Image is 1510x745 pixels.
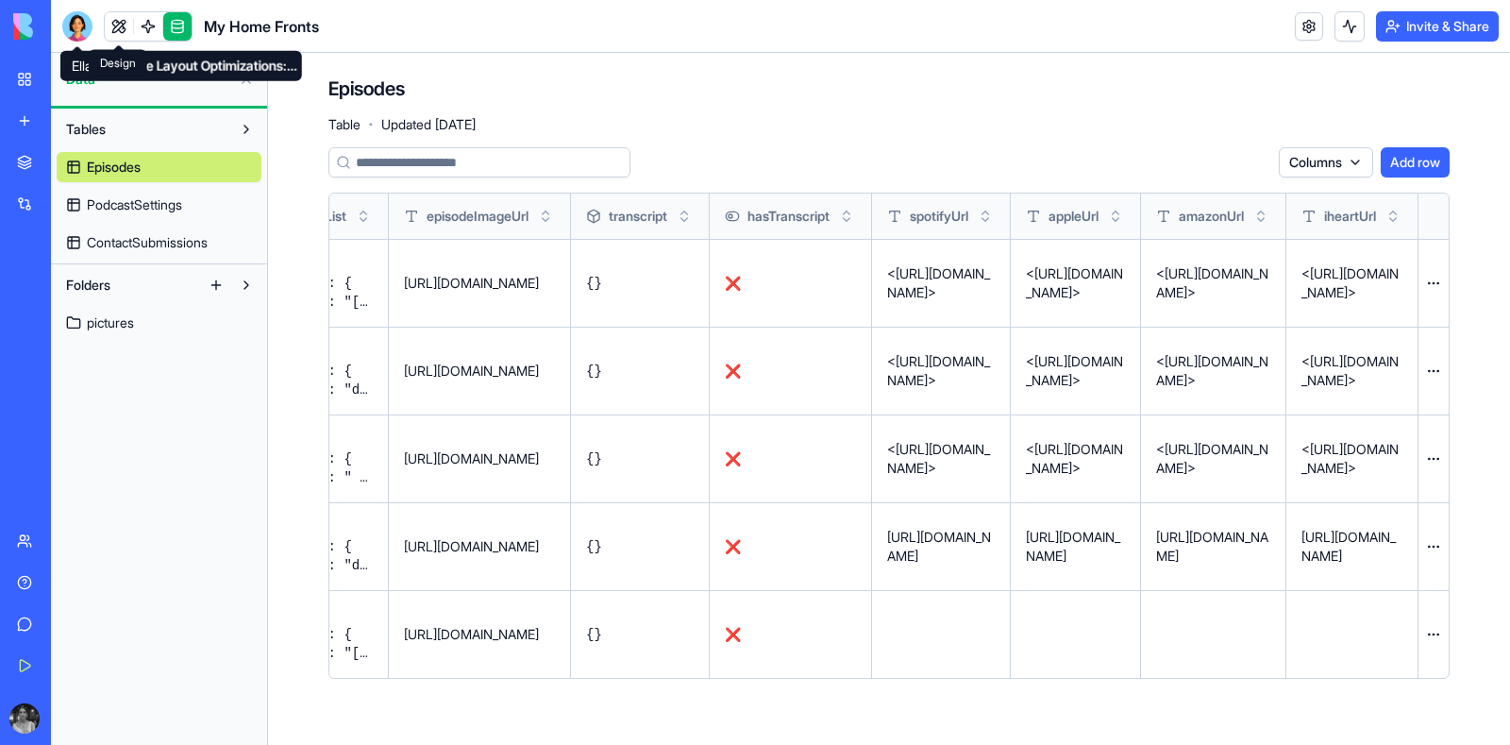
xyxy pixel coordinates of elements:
span: PodcastSettings [87,195,182,214]
div: Design [89,50,147,76]
span: Tables [66,120,106,139]
span: amazonUrl [1179,207,1244,226]
span: episodeImageUrl [427,207,528,226]
p: <[URL][DOMAIN_NAME]> [1156,440,1270,478]
span: Table [328,115,361,134]
p: <[URL][DOMAIN_NAME]> [1301,264,1402,302]
button: Toggle sort [1106,207,1125,226]
span: · [368,110,374,140]
button: Open menu [1418,268,1449,298]
span: transcript [609,207,667,226]
span: ❌ [725,626,741,642]
img: ACg8ocJpo7-6uNqbL2O6o9AdRcTI_wCXeWsoHdL_BBIaBlFxyFzsYWgr=s96-c [9,703,40,734]
span: hasTranscript [747,207,830,226]
span: ❌ [725,275,741,291]
a: PodcastSettings [57,190,261,220]
p: <[URL][DOMAIN_NAME]> [887,352,995,390]
span: pictures [87,313,134,332]
p: [URL][DOMAIN_NAME] [404,274,555,293]
button: Toggle sort [536,207,555,226]
p: <[URL][DOMAIN_NAME]> [1026,440,1125,478]
button: Folders [57,270,201,300]
button: Open menu [1418,444,1449,474]
button: Toggle sort [675,207,694,226]
p: <[URL][DOMAIN_NAME]> [887,440,995,478]
p: [URL][DOMAIN_NAME] [1156,528,1270,566]
button: Toggle sort [354,207,373,226]
p: [URL][DOMAIN_NAME] [887,528,995,566]
button: Open menu [1418,532,1449,562]
span: ❌ [725,363,741,379]
pre: {} [586,625,694,644]
p: <[URL][DOMAIN_NAME]> [887,264,995,302]
button: Columns [1279,147,1373,178]
p: [URL][DOMAIN_NAME] [1026,528,1125,566]
span: Folders [66,276,110,295]
button: Toggle sort [1251,207,1270,226]
button: Add row [1381,147,1450,178]
p: <[URL][DOMAIN_NAME]> [1156,264,1270,302]
span: appleUrl [1049,207,1099,226]
span: ❌ [725,450,741,466]
button: Tables [57,114,231,144]
button: Toggle sort [837,207,856,226]
pre: {} [586,537,694,556]
span: Episodes [87,158,141,177]
button: Invite & Share [1376,11,1499,42]
span: My Home Fronts [204,15,319,38]
p: <[URL][DOMAIN_NAME]> [1026,352,1125,390]
img: logo [13,13,130,40]
p: [URL][DOMAIN_NAME] [1301,528,1402,566]
p: [URL][DOMAIN_NAME] [404,625,555,644]
button: Open menu [1418,356,1449,386]
a: ContactSubmissions [57,228,261,258]
h4: Episodes [328,76,405,102]
p: [URL][DOMAIN_NAME] [404,362,555,381]
a: Episodes [57,152,261,182]
button: Toggle sort [976,207,995,226]
pre: {} [586,449,694,468]
pre: {} [586,362,694,381]
span: ❌ [725,538,741,554]
span: spotifyUrl [910,207,968,226]
span: iheartUrl [1324,207,1376,226]
p: <[URL][DOMAIN_NAME]> [1301,352,1402,390]
p: [URL][DOMAIN_NAME] [404,537,555,556]
span: Updated [DATE] [381,115,476,134]
p: <[URL][DOMAIN_NAME]> [1301,440,1402,478]
span: ContactSubmissions [87,233,208,252]
pre: {} [586,274,694,293]
p: <[URL][DOMAIN_NAME]> [1156,352,1270,390]
p: [URL][DOMAIN_NAME] [404,449,555,468]
button: Open menu [1418,619,1449,650]
a: pictures [57,308,261,338]
p: <[URL][DOMAIN_NAME]> [1026,264,1125,302]
button: Toggle sort [1384,207,1402,226]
